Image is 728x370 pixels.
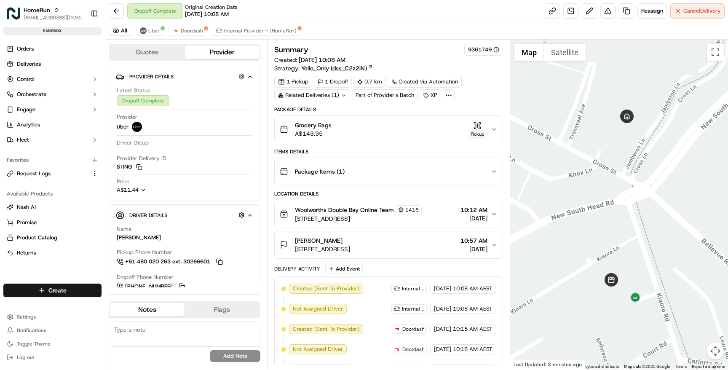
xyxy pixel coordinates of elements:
[17,75,35,83] span: Control
[468,121,487,138] button: Pickup
[274,56,345,64] span: Created:
[434,305,451,313] span: [DATE]
[293,346,343,353] span: Not Assigned Driver
[388,76,462,88] div: Created via Automation
[683,7,721,15] span: Cancel Delivery
[434,325,451,333] span: [DATE]
[670,3,725,19] button: CancelDelivery
[692,364,725,369] a: Report a map error
[512,359,540,370] img: Google
[453,305,492,313] span: 10:08 AM AEST
[434,346,451,353] span: [DATE]
[110,303,185,316] button: Notes
[453,325,492,333] span: 10:15 AM AEST
[17,121,40,129] span: Analytics
[301,64,367,72] span: Yello_Only (dss_C2z2iN)
[17,136,29,144] span: Fleet
[275,158,502,185] button: Package Items (1)
[295,129,332,138] span: A$143.95
[185,11,229,18] span: [DATE] 10:08 AM
[274,64,373,72] div: Strategy:
[299,56,345,64] span: [DATE] 10:08 AM
[453,285,492,292] span: 10:08 AM AEST
[24,6,50,14] button: HomeRun
[624,364,670,369] span: Map data ©2025 Google
[7,234,98,241] a: Product Catalog
[295,167,345,176] span: Package Items ( 1 )
[212,26,300,36] button: Internal Provider - (HomeRun)
[117,186,191,194] button: A$11.44
[468,46,499,54] button: 9361749
[172,27,179,34] img: doordash_logo_v2.png
[117,123,128,131] span: Uber
[274,46,308,54] h3: Summary
[185,303,260,316] button: Flags
[460,214,487,223] span: [DATE]
[224,27,297,34] span: Internal Provider - (HomeRun)
[3,42,102,56] a: Orders
[129,73,174,80] span: Provider Details
[434,285,451,292] span: [DATE]
[274,190,503,197] div: Location Details
[510,359,586,370] div: Last Updated: 3 minutes ago
[116,70,253,83] button: Provider Details
[3,324,102,336] button: Notifications
[514,44,544,61] button: Show street map
[3,103,102,116] button: Engage
[117,257,224,266] a: +61 480 020 263 ext. 30266601
[48,286,67,295] span: Create
[7,170,88,177] a: Request Logs
[7,7,20,20] img: HomeRun
[3,72,102,86] button: Control
[17,170,51,177] span: Request Logs
[402,306,425,312] span: Internal Provider - (HomeRun)
[275,200,502,228] button: Woolworths Double Bay Online Team1416[STREET_ADDRESS]10:12 AM[DATE]
[274,106,503,113] div: Package Details
[117,139,149,147] span: Driver Group
[17,91,46,98] span: Orchestrate
[117,155,166,162] span: Provider Delivery ID
[420,89,441,101] div: XP
[117,282,187,291] a: [PHONE_NUMBER]
[116,208,253,222] button: Driver Details
[24,14,84,21] button: [EMAIL_ADDRESS][DOMAIN_NAME]
[295,236,343,245] span: [PERSON_NAME]
[460,236,487,245] span: 10:57 AM
[3,57,102,71] a: Deliveries
[402,326,425,332] span: Doordash
[405,206,419,213] span: 1416
[3,187,102,201] div: Available Products
[181,27,203,34] span: Doordash
[216,27,222,34] img: 5297278d-f1d9-4b83-ac2d-dd304f66b3f1.png
[17,60,41,68] span: Deliveries
[3,284,102,297] button: Create
[394,326,401,332] img: doordash_logo_v2.png
[185,4,238,11] span: Original Creation Date
[7,219,98,226] a: Promise
[125,283,173,290] span: [PHONE_NUMBER]
[117,273,174,281] span: Dropoff Phone Number
[140,27,147,34] img: uber-new-logo.jpeg
[3,133,102,147] button: Fleet
[117,113,137,121] span: Provider
[3,231,102,244] button: Product Catalog
[117,163,142,171] button: STING
[3,27,102,35] div: sandbox
[402,285,425,292] span: Internal Provider - (HomeRun)
[3,216,102,229] button: Promise
[274,76,312,88] div: 1 Pickup
[325,264,363,274] button: Add Event
[117,225,131,233] span: Name
[274,265,320,272] div: Delivery Activity
[3,88,102,101] button: Orchestrate
[17,249,36,257] span: Returns
[132,122,142,132] img: uber-new-logo.jpeg
[17,314,36,320] span: Settings
[641,7,663,15] span: Reassign
[125,258,210,265] span: +61 480 020 263 ext. 30266601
